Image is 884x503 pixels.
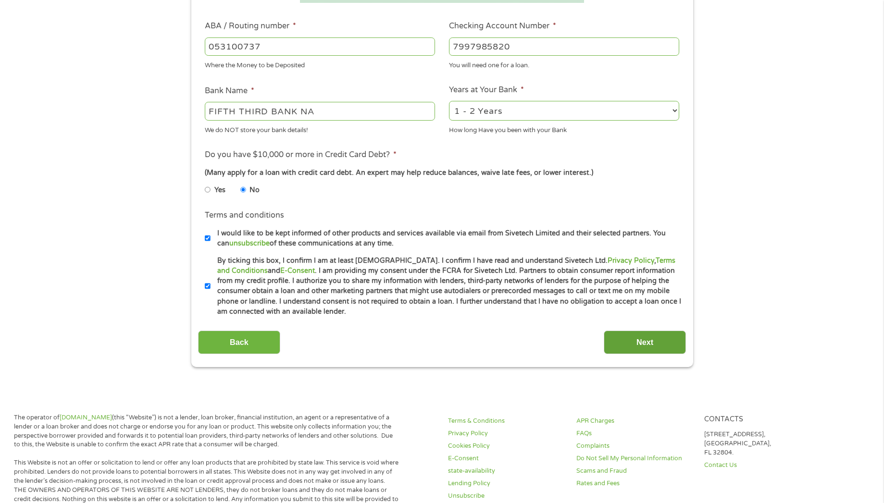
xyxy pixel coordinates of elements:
[576,479,693,488] a: Rates and Fees
[604,331,686,354] input: Next
[576,454,693,463] a: Do Not Sell My Personal Information
[205,37,435,56] input: 263177916
[214,185,225,196] label: Yes
[704,415,821,424] h4: Contacts
[14,413,399,450] p: The operator of (this “Website”) is not a lender, loan broker, financial institution, an agent or...
[449,122,679,135] div: How long Have you been with your Bank
[205,122,435,135] div: We do NOT store your bank details!
[211,228,682,249] label: I would like to be kept informed of other products and services available via email from Sivetech...
[448,466,565,476] a: state-availability
[448,479,565,488] a: Lending Policy
[249,185,260,196] label: No
[449,21,556,31] label: Checking Account Number
[60,414,112,421] a: [DOMAIN_NAME]
[576,466,693,476] a: Scams and Fraud
[205,58,435,71] div: Where the Money to be Deposited
[449,58,679,71] div: You will need one for a loan.
[229,239,270,247] a: unsubscribe
[448,442,565,451] a: Cookies Policy
[449,37,679,56] input: 345634636
[211,256,682,317] label: By ticking this box, I confirm I am at least [DEMOGRAPHIC_DATA]. I confirm I have read and unders...
[448,417,565,426] a: Terms & Conditions
[205,168,679,178] div: (Many apply for a loan with credit card debt. An expert may help reduce balances, waive late fees...
[448,491,565,501] a: Unsubscribe
[704,430,821,457] p: [STREET_ADDRESS], [GEOGRAPHIC_DATA], FL 32804.
[576,442,693,451] a: Complaints
[205,150,397,160] label: Do you have $10,000 or more in Credit Card Debt?
[449,85,524,95] label: Years at Your Bank
[448,454,565,463] a: E-Consent
[205,86,254,96] label: Bank Name
[608,257,654,265] a: Privacy Policy
[448,429,565,438] a: Privacy Policy
[704,461,821,470] a: Contact Us
[205,21,296,31] label: ABA / Routing number
[217,257,675,275] a: Terms and Conditions
[280,267,315,275] a: E-Consent
[198,331,280,354] input: Back
[576,429,693,438] a: FAQs
[205,210,284,221] label: Terms and conditions
[576,417,693,426] a: APR Charges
